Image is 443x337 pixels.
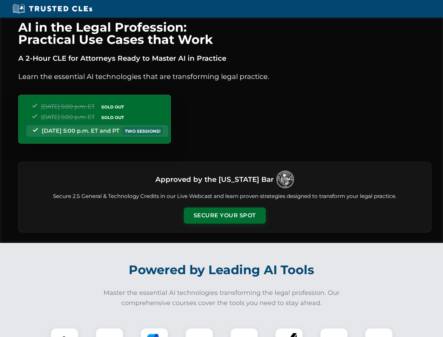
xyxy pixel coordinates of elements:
p: Learn the essential AI technologies that are transforming legal practice. [18,71,431,82]
span: SOLD OUT [99,114,126,121]
p: Secure 2.5 General & Technology Credits in our Live Webcast and learn proven strategies designed ... [27,192,423,200]
h1: AI in the Legal Profession: Practical Use Cases that Work [18,21,431,46]
h2: Powered by Leading AI Tools [27,258,416,282]
button: Secure Your Spot [184,207,266,224]
span: [DATE] 5:00 p.m. ET [41,103,95,110]
span: SOLD OUT [99,103,126,111]
h3: Approved by the [US_STATE] Bar [155,173,274,186]
span: [DATE] 5:00 p.m. ET [41,114,95,120]
p: A 2-Hour CLE for Attorneys Ready to Master AI in Practice [18,53,431,64]
img: Trusted CLEs [11,4,94,14]
img: Logo [276,171,294,188]
p: Master the essential AI technologies transforming the legal profession. Our comprehensive courses... [99,288,344,308]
